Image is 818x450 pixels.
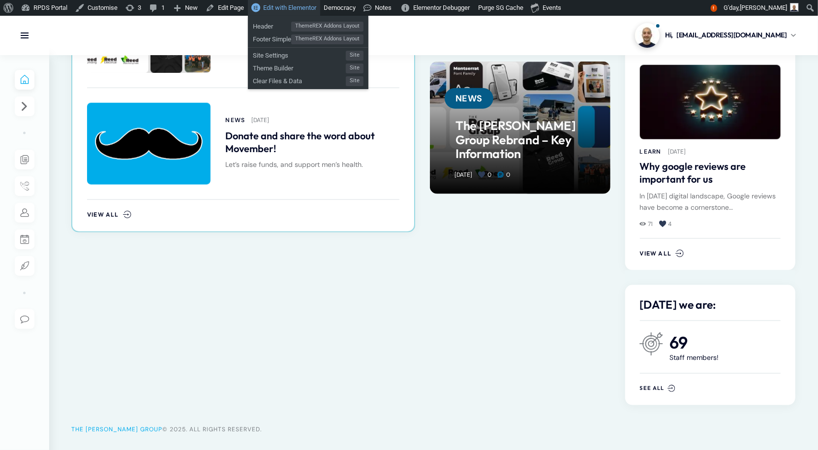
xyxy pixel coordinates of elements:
[71,423,796,435] div: © 2025. All Rights Reserved.
[640,46,661,55] a: 72
[87,211,119,218] span: View All
[248,19,368,32] a: HeaderThemeREX Addons Layout
[263,4,316,11] span: Edit with Elementor
[291,34,364,44] span: ThemeREX Addons Layout
[668,148,686,156] a: [DATE]
[640,352,781,363] div: Staff members!
[253,32,291,44] span: Footer Simple
[648,220,653,228] span: 71
[225,159,399,170] div: Let’s raise funds, and support men’s health.
[640,220,660,228] a: 71
[668,220,672,228] span: 4
[346,76,364,86] span: Site
[253,19,291,32] span: Header
[225,129,399,155] a: Donate and share the word about Movember!
[635,23,660,48] img: Profile picture of Cristian C
[640,297,716,312] span: [DATE] we are:
[640,191,781,213] div: In [DATE] digital landscape, Google reviews have become a cornerstone…
[660,220,678,228] a: 4
[640,383,676,393] a: See all
[253,73,346,86] span: Clear Files & Data
[640,147,662,156] a: Learn
[248,32,368,44] a: Footer SimpleThemeREX Addons Layout
[498,170,516,179] a: 0
[676,30,787,40] span: [EMAIL_ADDRESS][DOMAIN_NAME]
[455,119,585,161] a: The [PERSON_NAME] Group Rebrand – Key Information
[251,116,269,124] a: [DATE]
[661,46,680,55] a: 4
[640,336,781,350] div: 69
[71,425,162,433] a: The [PERSON_NAME] Group
[253,48,346,61] span: Site Settings
[225,116,245,125] a: News
[87,209,131,220] a: View All
[248,61,368,73] a: Theme BuilderSite
[635,23,796,48] a: Profile picture of Cristian CHi,[EMAIL_ADDRESS][DOMAIN_NAME]
[248,48,368,61] a: Site SettingsSite
[711,4,717,12] span: !
[248,73,368,86] a: Clear Files & DataSite
[445,88,493,109] a: News
[291,22,364,32] span: ThemeREX Addons Layout
[487,171,491,179] span: 0
[666,30,673,40] span: Hi,
[253,61,346,73] span: Theme Builder
[640,248,684,258] a: View All
[740,4,787,11] span: [PERSON_NAME]
[479,170,498,179] a: 0
[454,171,472,179] a: [DATE]
[640,385,665,391] span: See all
[346,51,364,61] span: Site
[506,171,510,179] span: 0
[640,160,781,186] a: Why google reviews are important for us
[640,250,672,257] span: View All
[346,64,364,73] span: Site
